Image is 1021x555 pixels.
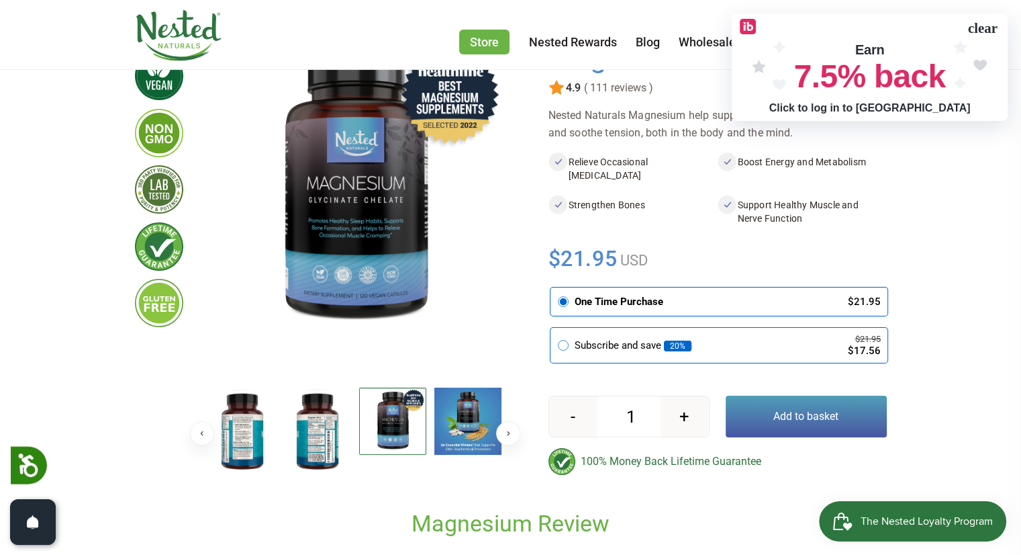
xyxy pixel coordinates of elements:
[617,252,648,269] span: USD
[135,52,183,100] img: vegan
[819,501,1008,542] iframe: Button to open loyalty program pop-up
[190,421,214,445] button: Previous
[661,396,708,437] button: +
[548,196,718,228] li: Strengthen Bones
[529,35,617,49] a: Nested Rewards
[359,388,426,455] img: Magnesium Glycinate
[205,41,505,342] img: Magnesium Glycinate
[135,109,183,157] img: gmofree
[581,82,653,94] span: ( 111 reviews )
[496,421,520,445] button: Next
[548,153,718,185] li: Relieve Occasional [MEDICAL_DATA]
[434,388,501,455] img: Magnesium Glycinate
[548,41,880,75] h1: Magnesium Glycinate
[284,388,351,475] img: Magnesium Glycinate
[548,244,618,273] span: $21.95
[636,35,660,49] a: Blog
[135,10,222,61] img: Nested Naturals
[549,396,597,437] button: -
[565,82,581,94] span: 4.9
[548,80,565,96] img: star.svg
[726,396,887,437] button: Add to basket
[679,35,736,49] a: Wholesale
[209,388,276,475] img: Magnesium Glycinate
[135,222,183,271] img: lifetimeguarantee
[10,499,56,545] button: Open
[135,165,183,214] img: thirdpartytested
[718,153,887,185] li: Boost Energy and Metabolism
[209,509,813,538] h2: Magnesium Review
[459,30,509,54] a: Store
[718,196,887,228] li: Support Healthy Muscle and Nerve Function
[548,107,887,142] div: Nested Naturals Magnesium help support healthy muscle function and soothe tension, both in the bo...
[548,448,887,475] div: 100% Money Back Lifetime Guarantee
[548,448,575,475] img: badge-lifetimeguarantee-color.svg
[135,279,183,327] img: glutenfree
